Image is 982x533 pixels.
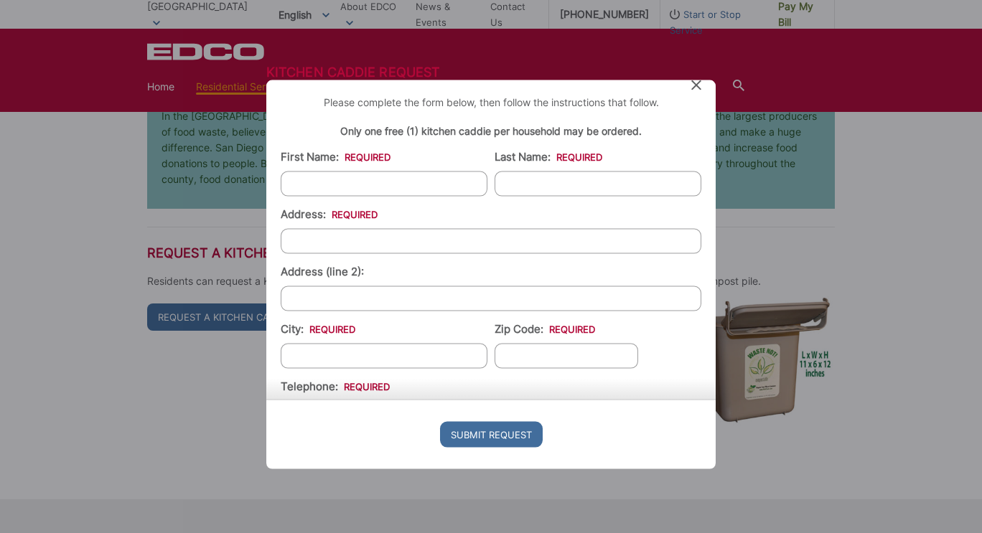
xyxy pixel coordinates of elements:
[281,322,355,335] label: City:
[281,265,364,278] label: Address (line 2):
[495,322,595,335] label: Zip Code:
[281,150,391,163] label: First Name:
[281,207,378,220] label: Address:
[281,94,701,110] p: Please complete the form below, then follow the instructions that follow.
[440,422,543,448] input: Submit Request
[495,150,602,163] label: Last Name:
[340,124,642,136] strong: Only one free (1) kitchen caddie per household may be ordered.
[266,64,716,80] h3: Kitchen Caddie Request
